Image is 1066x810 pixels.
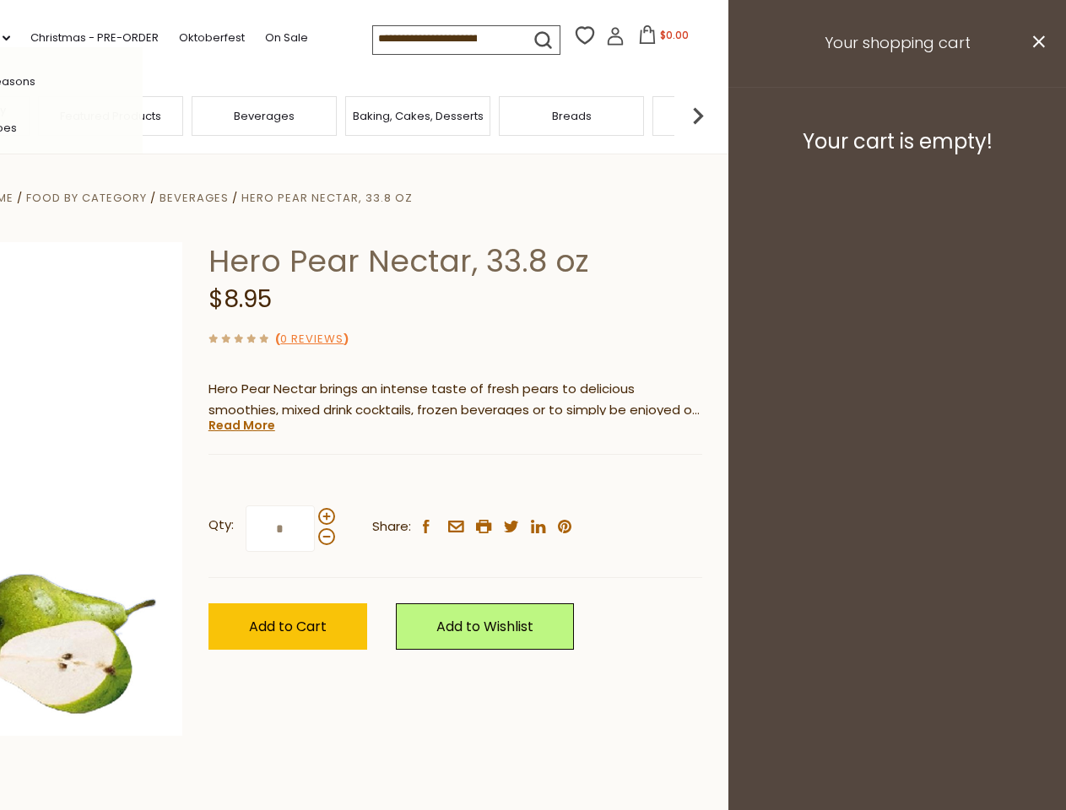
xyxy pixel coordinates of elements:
a: Food By Category [26,190,147,206]
strong: Qty: [208,515,234,536]
span: $0.00 [660,28,689,42]
a: On Sale [265,29,308,47]
a: Read More [208,417,275,434]
a: Christmas - PRE-ORDER [30,29,159,47]
a: Breads [552,110,592,122]
span: Share: [372,516,411,537]
a: Beverages [160,190,229,206]
img: next arrow [681,99,715,132]
p: Hero Pear Nectar brings an intense taste of fresh pears to delicious smoothies, mixed drink cockt... [208,379,702,421]
button: Add to Cart [208,603,367,650]
button: $0.00 [628,25,700,51]
input: Qty: [246,505,315,552]
a: Hero Pear Nectar, 33.8 oz [241,190,413,206]
h1: Hero Pear Nectar, 33.8 oz [208,242,702,280]
span: Add to Cart [249,617,327,636]
span: $8.95 [208,283,272,316]
h3: Your cart is empty! [749,129,1045,154]
a: Add to Wishlist [396,603,574,650]
a: Beverages [234,110,295,122]
a: Baking, Cakes, Desserts [353,110,484,122]
a: Oktoberfest [179,29,245,47]
a: 0 Reviews [280,331,344,348]
span: ( ) [275,331,349,347]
